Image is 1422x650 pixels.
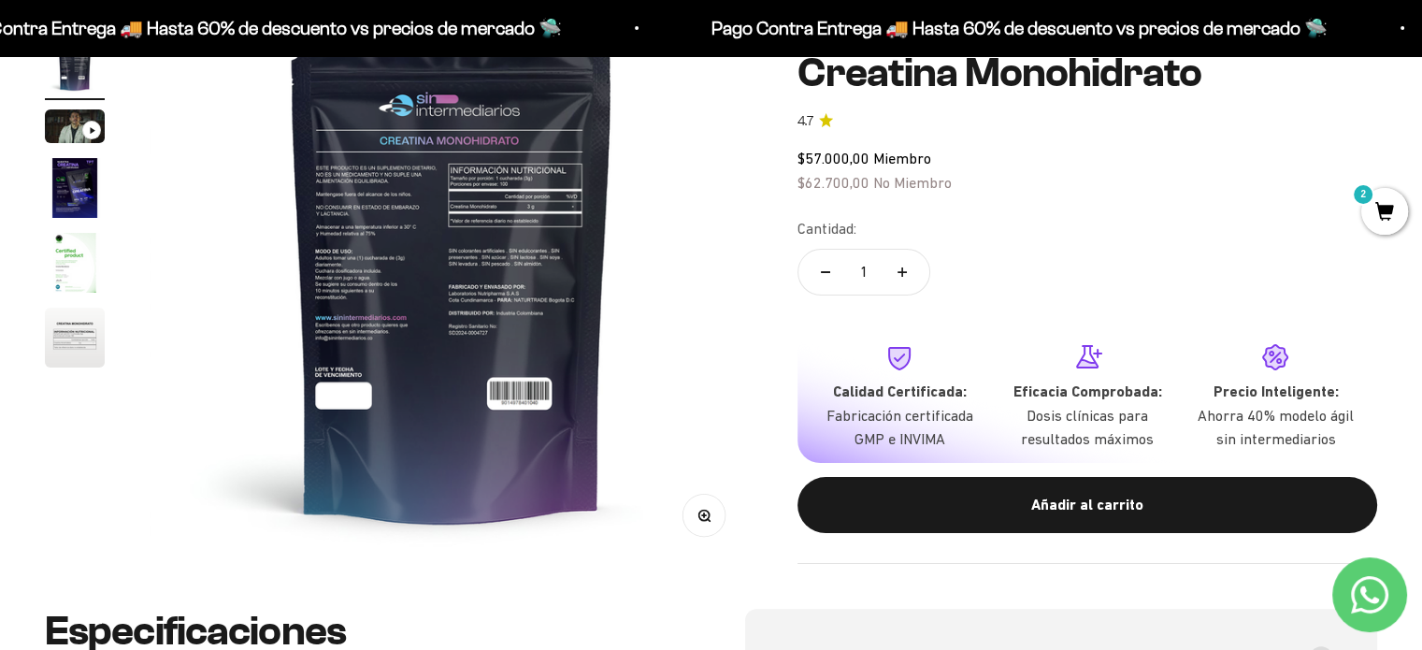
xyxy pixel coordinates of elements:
[797,110,1377,131] a: 4.74.7 de 5.0 estrellas
[45,35,105,100] button: Ir al artículo 2
[832,383,966,400] strong: Calidad Certificada:
[45,233,105,298] button: Ir al artículo 5
[708,13,1324,43] p: Pago Contra Entrega 🚚 Hasta 60% de descuento vs precios de mercado 🛸
[798,250,853,295] button: Reducir cantidad
[875,250,929,295] button: Aumentar cantidad
[797,51,1377,95] h1: Creatina Monohidrato
[797,217,856,241] label: Cantidad:
[873,150,931,166] span: Miembro
[835,493,1340,517] div: Añadir al carrito
[1213,383,1338,400] strong: Precio Inteligente:
[45,308,105,373] button: Ir al artículo 6
[873,173,952,190] span: No Miembro
[1352,183,1374,206] mark: 2
[1361,203,1408,224] a: 2
[1197,403,1355,451] p: Ahorra 40% modelo ágil sin intermediarios
[797,477,1377,533] button: Añadir al carrito
[45,158,105,224] button: Ir al artículo 4
[820,403,978,451] p: Fabricación certificada GMP e INVIMA
[45,35,105,94] img: Creatina Monohidrato
[45,109,105,149] button: Ir al artículo 3
[797,150,869,166] span: $57.000,00
[45,308,105,368] img: Creatina Monohidrato
[797,110,813,131] span: 4.7
[797,173,869,190] span: $62.700,00
[1013,383,1162,400] strong: Eficacia Comprobada:
[45,233,105,293] img: Creatina Monohidrato
[1009,403,1167,451] p: Dosis clínicas para resultados máximos
[45,158,105,218] img: Creatina Monohidrato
